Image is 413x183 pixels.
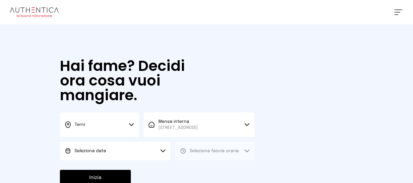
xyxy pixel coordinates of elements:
[75,123,85,127] span: Terni
[190,149,239,153] span: Seleziona fascia oraria
[60,142,170,160] button: Seleziona data
[158,125,198,131] span: [STREET_ADDRESS]
[175,142,254,160] button: Seleziona fascia oraria
[60,59,206,103] h1: Hai fame? Decidi ora cosa vuoi mangiare.
[75,149,106,153] span: Seleziona data
[144,112,254,137] button: Mensa interna[STREET_ADDRESS]
[158,119,198,131] span: Mensa interna
[10,7,59,17] img: logo.8f33a47.png
[60,112,139,137] button: Terni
